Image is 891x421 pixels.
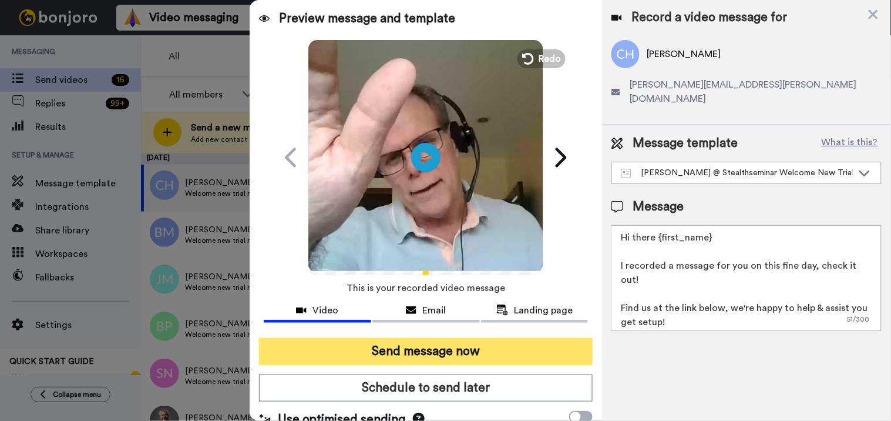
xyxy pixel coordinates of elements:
[818,135,882,152] button: What is this?
[611,225,882,331] textarea: Hi there {first_name} I recorded a message for you on this fine day, check it out! Find us at the...
[347,275,505,301] span: This is your recorded video message
[515,303,573,318] span: Landing page
[422,303,446,318] span: Email
[312,303,338,318] span: Video
[633,198,684,216] span: Message
[621,167,853,179] div: [PERSON_NAME] @ Stealthseminar Welcome New Trial User
[259,375,593,402] button: Schedule to send later
[621,169,631,178] img: Message-temps.svg
[630,78,882,106] span: [PERSON_NAME][EMAIL_ADDRESS][PERSON_NAME][DOMAIN_NAME]
[259,338,593,365] button: Send message now
[633,135,738,152] span: Message template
